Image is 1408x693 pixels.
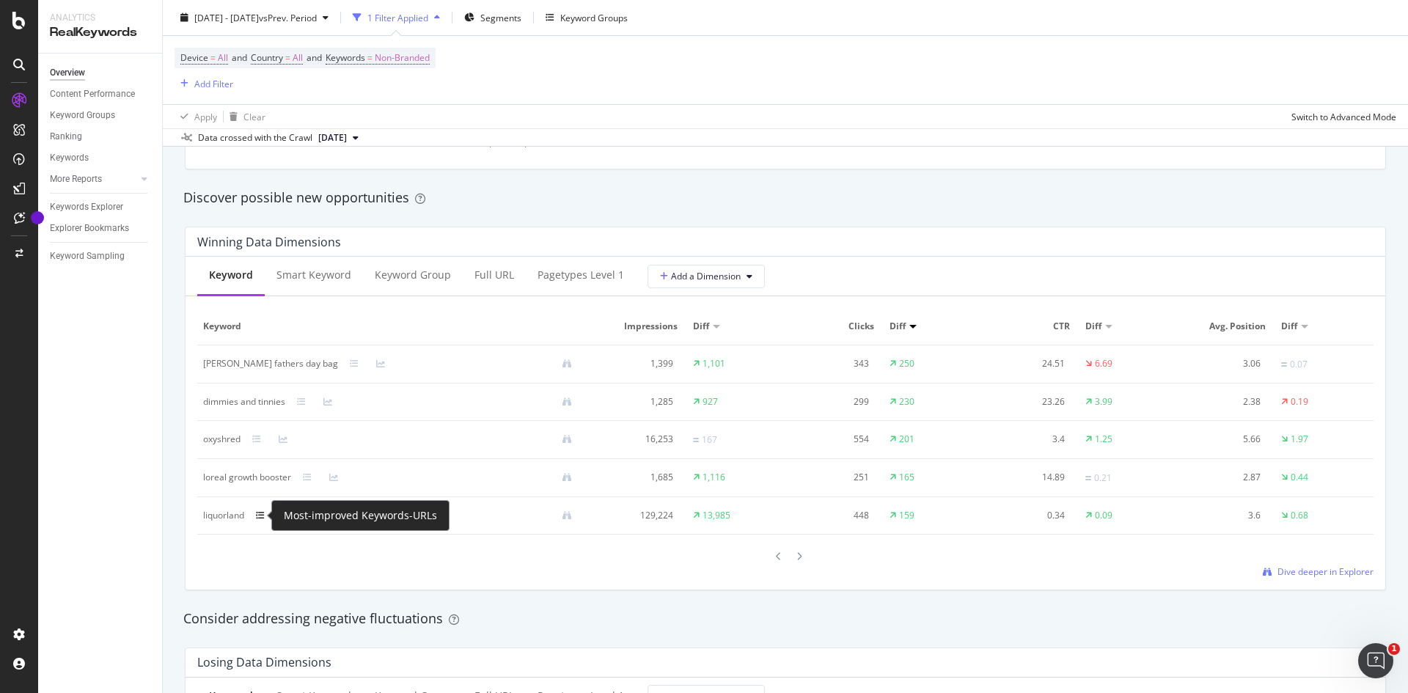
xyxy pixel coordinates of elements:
[474,268,514,282] div: Full URL
[1291,395,1308,408] div: 0.19
[791,433,869,446] div: 554
[203,471,291,484] div: loreal growth booster
[899,433,914,446] div: 201
[987,509,1065,522] div: 0.34
[1263,565,1374,578] a: Dive deeper in Explorer
[50,129,152,144] a: Ranking
[1281,362,1287,367] img: Equal
[540,6,634,29] button: Keyword Groups
[175,6,334,29] button: [DATE] - [DATE]vsPrev. Period
[276,268,351,282] div: Smart Keyword
[1291,509,1308,522] div: 0.68
[1184,509,1261,522] div: 3.6
[50,24,150,41] div: RealKeywords
[595,395,673,408] div: 1,285
[312,129,364,147] button: [DATE]
[791,395,869,408] div: 299
[50,65,85,81] div: Overview
[50,221,152,236] a: Explorer Bookmarks
[347,6,446,29] button: 1 Filter Applied
[1095,395,1112,408] div: 3.99
[595,320,678,333] span: Impressions
[50,199,152,215] a: Keywords Explorer
[899,357,914,370] div: 250
[203,433,241,446] div: oxyshred
[50,249,125,264] div: Keyword Sampling
[50,172,102,187] div: More Reports
[791,357,869,370] div: 343
[1184,320,1266,333] span: Avg. Position
[1358,643,1393,678] iframe: Intercom live chat
[243,110,265,122] div: Clear
[285,51,290,64] span: =
[595,357,673,370] div: 1,399
[1286,105,1396,128] button: Switch to Advanced Mode
[458,6,527,29] button: Segments
[50,249,152,264] a: Keyword Sampling
[648,265,765,288] button: Add a Dimension
[987,357,1065,370] div: 24.51
[791,471,869,484] div: 251
[791,509,869,522] div: 448
[194,11,259,23] span: [DATE] - [DATE]
[50,87,135,102] div: Content Performance
[987,471,1065,484] div: 14.89
[703,357,725,370] div: 1,101
[209,268,253,282] div: Keyword
[183,609,1387,628] div: Consider addressing negative fluctuations
[50,65,152,81] a: Overview
[791,320,874,333] span: Clicks
[560,11,628,23] div: Keyword Groups
[367,51,373,64] span: =
[1095,357,1112,370] div: 6.69
[595,471,673,484] div: 1,685
[307,51,322,64] span: and
[50,129,82,144] div: Ranking
[284,507,437,524] div: Most-improved Keywords-URLs
[1095,509,1112,522] div: 0.09
[50,150,152,166] a: Keywords
[1184,395,1261,408] div: 2.38
[50,172,137,187] a: More Reports
[326,51,365,64] span: Keywords
[175,75,233,92] button: Add Filter
[899,471,914,484] div: 165
[1277,565,1374,578] span: Dive deeper in Explorer
[197,655,331,670] div: Losing Data Dimensions
[1184,471,1261,484] div: 2.87
[703,471,725,484] div: 1,116
[1095,433,1112,446] div: 1.25
[375,268,451,282] div: Keyword Group
[1184,433,1261,446] div: 5.66
[1094,472,1112,485] div: 0.21
[702,433,717,447] div: 167
[197,235,341,249] div: Winning Data Dimensions
[180,51,208,64] span: Device
[203,509,244,522] div: liquorland
[1290,358,1308,371] div: 0.07
[987,320,1070,333] span: CTR
[987,395,1065,408] div: 23.26
[50,108,152,123] a: Keyword Groups
[198,131,312,144] div: Data crossed with the Crawl
[703,395,718,408] div: 927
[232,51,247,64] span: and
[538,268,624,282] div: pagetypes Level 1
[367,11,428,23] div: 1 Filter Applied
[50,199,123,215] div: Keywords Explorer
[210,51,216,64] span: =
[890,320,906,333] span: Diff
[1291,471,1308,484] div: 0.44
[203,320,580,333] span: Keyword
[1184,357,1261,370] div: 3.06
[50,150,89,166] div: Keywords
[194,77,233,89] div: Add Filter
[318,131,347,144] span: 2025 Sep. 6th
[31,211,44,224] div: Tooltip anchor
[595,433,673,446] div: 16,253
[660,270,741,282] span: Add a Dimension
[1085,476,1091,480] img: Equal
[183,188,1387,208] div: Discover possible new opportunities
[1291,110,1396,122] div: Switch to Advanced Mode
[987,433,1065,446] div: 3.4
